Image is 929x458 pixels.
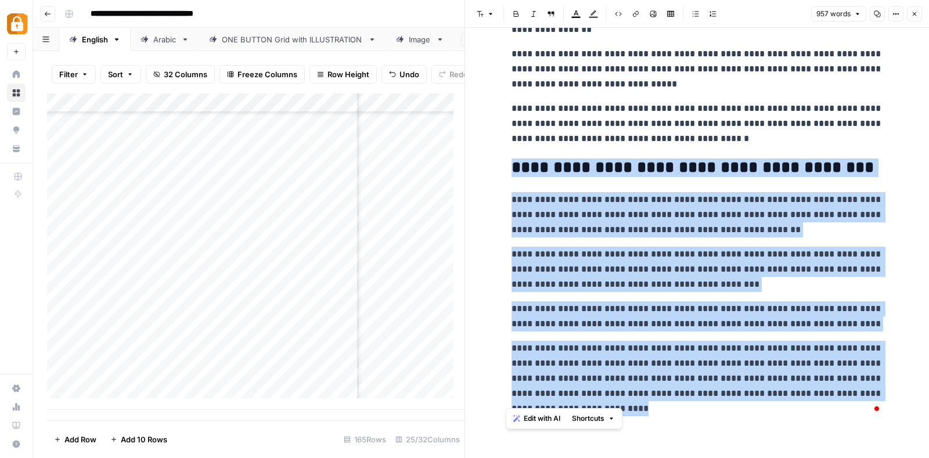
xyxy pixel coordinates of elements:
[449,68,468,80] span: Redo
[7,9,26,38] button: Workspace: Adzz
[381,65,427,84] button: Undo
[391,430,464,449] div: 25/32 Columns
[7,379,26,398] a: Settings
[199,28,386,51] a: ONE BUTTON Grid with ILLUSTRATION
[64,434,96,445] span: Add Row
[47,430,103,449] button: Add Row
[7,65,26,84] a: Home
[309,65,377,84] button: Row Height
[509,411,565,426] button: Edit with AI
[567,411,620,426] button: Shortcuts
[164,68,207,80] span: 32 Columns
[108,68,123,80] span: Sort
[339,430,391,449] div: 165 Rows
[237,68,297,80] span: Freeze Columns
[121,434,167,445] span: Add 10 Rows
[59,68,78,80] span: Filter
[82,34,108,45] div: English
[146,65,215,84] button: 32 Columns
[103,430,174,449] button: Add 10 Rows
[811,6,866,21] button: 957 words
[100,65,141,84] button: Sort
[386,28,454,51] a: Image
[219,65,305,84] button: Freeze Columns
[7,84,26,102] a: Browse
[524,413,560,424] span: Edit with AI
[7,398,26,416] a: Usage
[7,139,26,158] a: Your Data
[153,34,177,45] div: Arabic
[7,13,28,34] img: Adzz Logo
[7,121,26,139] a: Opportunities
[7,435,26,453] button: Help + Support
[7,102,26,121] a: Insights
[409,34,431,45] div: Image
[399,68,419,80] span: Undo
[222,34,363,45] div: ONE BUTTON Grid with ILLUSTRATION
[816,9,851,19] span: 957 words
[131,28,199,51] a: Arabic
[7,416,26,435] a: Learning Hub
[327,68,369,80] span: Row Height
[59,28,131,51] a: English
[431,65,476,84] button: Redo
[52,65,96,84] button: Filter
[572,413,604,424] span: Shortcuts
